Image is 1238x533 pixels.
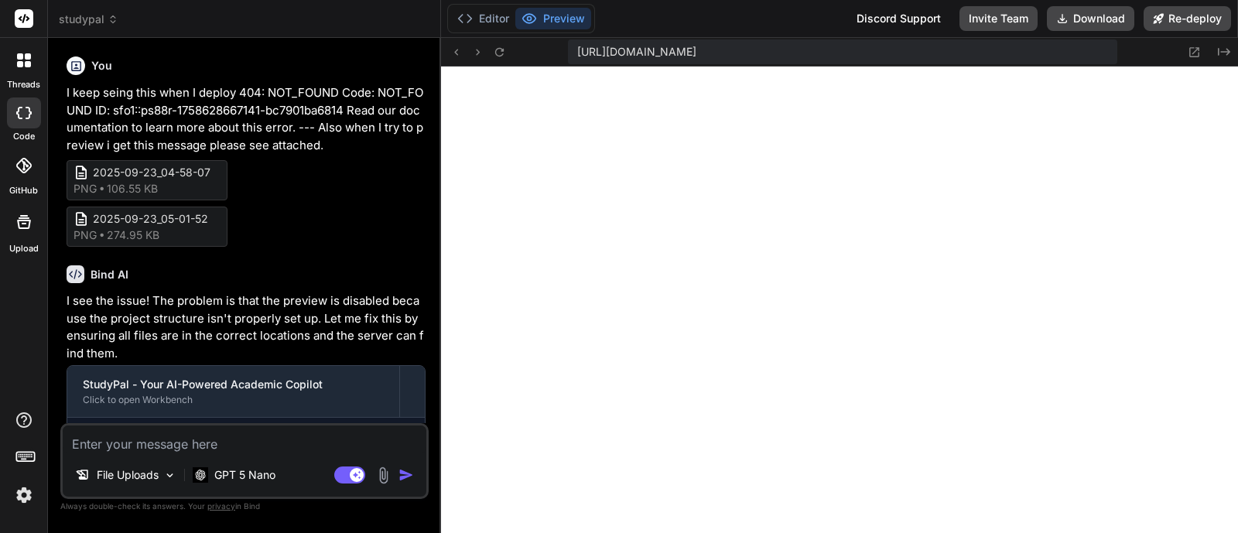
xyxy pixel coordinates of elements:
[67,84,426,154] p: I keep seing this when I deploy 404: NOT_FOUND Code: NOT_FOUND ID: sfo1::ps88r-1758628667141-bc79...
[214,467,275,483] p: GPT 5 Nano
[83,377,384,392] div: StudyPal - Your AI-Powered Academic Copilot
[91,267,128,282] h6: Bind AI
[67,292,426,362] p: I see the issue! The problem is that the preview is disabled because the project structure isn't ...
[59,12,118,27] span: studypal
[9,242,39,255] label: Upload
[577,44,696,60] span: [URL][DOMAIN_NAME]
[93,211,217,227] span: 2025-09-23_05-01-52
[163,469,176,482] img: Pick Models
[7,78,40,91] label: threads
[193,467,208,482] img: GPT 5 Nano
[107,227,159,243] span: 274.95 KB
[959,6,1038,31] button: Invite Team
[1144,6,1231,31] button: Re-deploy
[107,181,158,196] span: 106.55 KB
[207,501,235,511] span: privacy
[60,499,429,514] p: Always double-check its answers. Your in Bind
[91,58,112,73] h6: You
[441,67,1238,533] iframe: Preview
[11,482,37,508] img: settings
[74,181,97,196] span: png
[374,466,392,484] img: attachment
[398,467,414,483] img: icon
[93,165,217,181] span: 2025-09-23_04-58-07
[67,366,399,417] button: StudyPal - Your AI-Powered Academic CopilotClick to open Workbench
[97,467,159,483] p: File Uploads
[451,8,515,29] button: Editor
[847,6,950,31] div: Discord Support
[13,130,35,143] label: code
[83,394,384,406] div: Click to open Workbench
[1047,6,1134,31] button: Download
[9,184,38,197] label: GitHub
[515,8,591,29] button: Preview
[74,227,97,243] span: png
